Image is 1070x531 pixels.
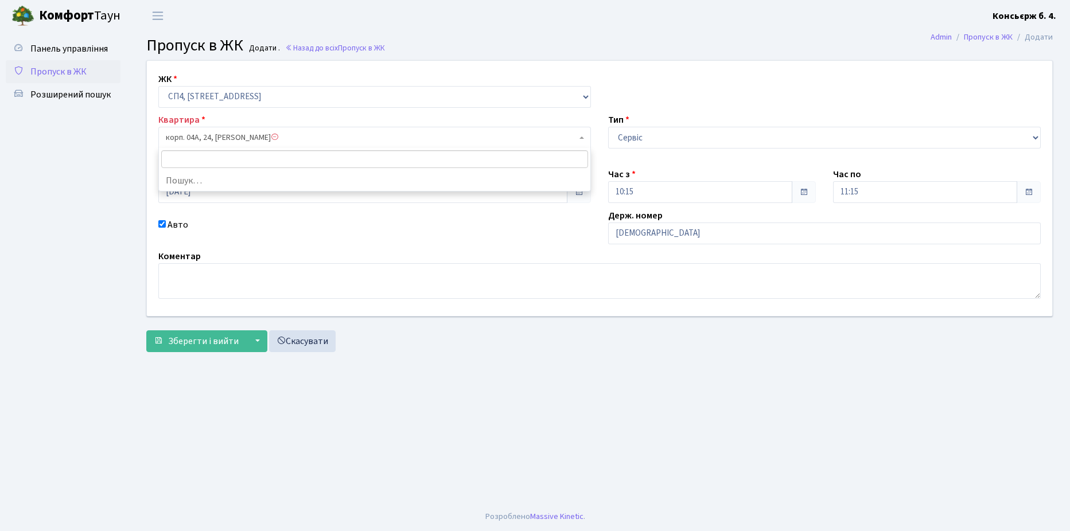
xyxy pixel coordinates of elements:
[6,60,120,83] a: Пропуск в ЖК
[993,10,1056,22] b: Консьєрж б. 4.
[6,37,120,60] a: Панель управління
[146,330,246,352] button: Зберегти і вийти
[285,42,385,53] a: Назад до всіхПропуск в ЖК
[1013,31,1053,44] li: Додати
[247,44,280,53] small: Додати .
[30,65,87,78] span: Пропуск в ЖК
[608,113,629,127] label: Тип
[30,42,108,55] span: Панель управління
[159,170,590,191] li: Пошук…
[485,510,585,523] div: Розроблено .
[158,72,177,86] label: ЖК
[146,34,243,57] span: Пропуск в ЖК
[143,6,172,25] button: Переключити навігацію
[269,330,336,352] a: Скасувати
[833,167,861,181] label: Час по
[913,25,1070,49] nav: breadcrumb
[30,88,111,101] span: Розширений пошук
[11,5,34,28] img: logo.png
[993,9,1056,23] a: Консьєрж б. 4.
[608,167,636,181] label: Час з
[168,218,188,232] label: Авто
[964,31,1013,43] a: Пропуск в ЖК
[338,42,385,53] span: Пропуск в ЖК
[158,113,205,127] label: Квартира
[931,31,952,43] a: Admin
[530,510,583,522] a: Massive Kinetic
[39,6,120,26] span: Таун
[39,6,94,25] b: Комфорт
[168,335,239,348] span: Зберегти і вийти
[158,249,201,263] label: Коментар
[166,132,577,143] span: корп. 04А, 24, Крижанівська Вікторія Анатоліївна <span class='la la-minus-circle text-danger'></s...
[6,83,120,106] a: Розширений пошук
[158,127,591,149] span: корп. 04А, 24, Крижанівська Вікторія Анатоліївна <span class='la la-minus-circle text-danger'></s...
[608,222,1041,244] input: АА1234АА
[608,209,663,222] label: Держ. номер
